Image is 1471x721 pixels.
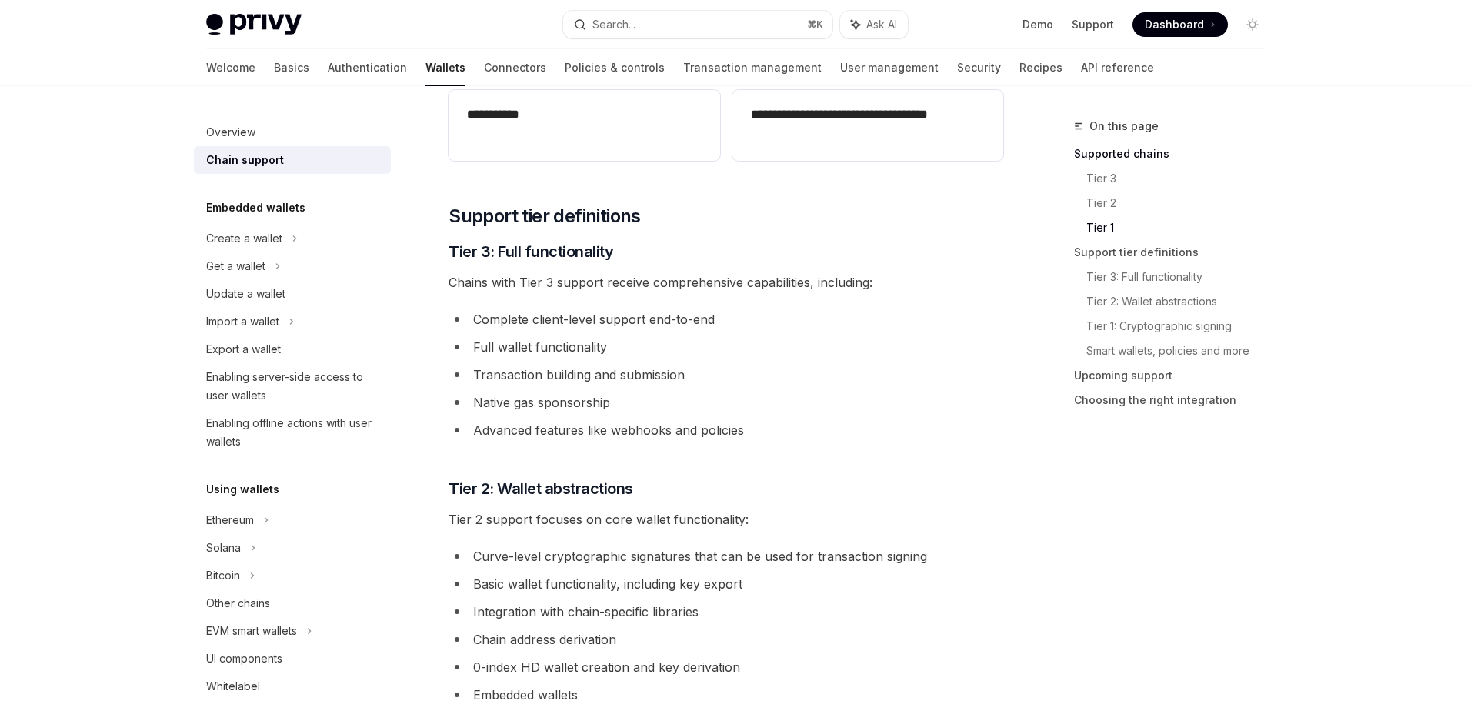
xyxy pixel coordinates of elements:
div: Import a wallet [206,312,279,331]
div: Solana [206,539,241,557]
h5: Using wallets [206,480,279,499]
a: Security [957,49,1001,86]
span: Ask AI [866,17,897,32]
button: Search...⌘K [563,11,832,38]
div: Overview [206,123,255,142]
a: API reference [1081,49,1154,86]
div: Search... [592,15,635,34]
button: Toggle dark mode [1240,12,1265,37]
a: Choosing the right integration [1074,388,1277,412]
li: Native gas sponsorship [449,392,1003,413]
li: Basic wallet functionality, including key export [449,573,1003,595]
div: Create a wallet [206,229,282,248]
span: On this page [1089,117,1159,135]
a: Policies & controls [565,49,665,86]
a: Whitelabel [194,673,391,700]
div: Bitcoin [206,566,240,585]
a: Wallets [425,49,465,86]
span: ⌘ K [807,18,823,31]
span: Tier 2: Wallet abstractions [449,478,633,499]
img: light logo [206,14,302,35]
a: Tier 1 [1086,215,1277,240]
a: Support [1072,17,1114,32]
div: UI components [206,649,282,668]
span: Chains with Tier 3 support receive comprehensive capabilities, including: [449,272,1003,293]
li: Transaction building and submission [449,364,1003,386]
div: Get a wallet [206,257,265,275]
a: Enabling server-side access to user wallets [194,363,391,409]
li: 0-index HD wallet creation and key derivation [449,656,1003,678]
a: User management [840,49,939,86]
span: Tier 2 support focuses on core wallet functionality: [449,509,1003,530]
a: Tier 2 [1086,191,1277,215]
h5: Embedded wallets [206,199,305,217]
a: Other chains [194,589,391,617]
a: Dashboard [1132,12,1228,37]
a: Welcome [206,49,255,86]
li: Advanced features like webhooks and policies [449,419,1003,441]
div: Update a wallet [206,285,285,303]
div: Chain support [206,151,284,169]
a: Transaction management [683,49,822,86]
a: Supported chains [1074,142,1277,166]
a: Support tier definitions [1074,240,1277,265]
a: UI components [194,645,391,673]
a: Enabling offline actions with user wallets [194,409,391,456]
a: Tier 3: Full functionality [1086,265,1277,289]
a: Smart wallets, policies and more [1086,339,1277,363]
a: Overview [194,118,391,146]
li: Integration with chain-specific libraries [449,601,1003,623]
div: Enabling offline actions with user wallets [206,414,382,451]
div: Whitelabel [206,677,260,696]
span: Support tier definitions [449,204,641,229]
a: Connectors [484,49,546,86]
li: Complete client-level support end-to-end [449,309,1003,330]
span: Tier 3: Full functionality [449,241,613,262]
a: Update a wallet [194,280,391,308]
li: Embedded wallets [449,684,1003,706]
a: Recipes [1019,49,1062,86]
button: Ask AI [840,11,908,38]
li: Curve-level cryptographic signatures that can be used for transaction signing [449,546,1003,567]
a: Tier 1: Cryptographic signing [1086,314,1277,339]
a: Export a wallet [194,335,391,363]
a: Basics [274,49,309,86]
span: Dashboard [1145,17,1204,32]
div: Enabling server-side access to user wallets [206,368,382,405]
li: Chain address derivation [449,629,1003,650]
div: EVM smart wallets [206,622,297,640]
a: Upcoming support [1074,363,1277,388]
a: Authentication [328,49,407,86]
a: Tier 3 [1086,166,1277,191]
a: Tier 2: Wallet abstractions [1086,289,1277,314]
a: Demo [1022,17,1053,32]
li: Full wallet functionality [449,336,1003,358]
div: Export a wallet [206,340,281,359]
div: Ethereum [206,511,254,529]
div: Other chains [206,594,270,613]
a: Chain support [194,146,391,174]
